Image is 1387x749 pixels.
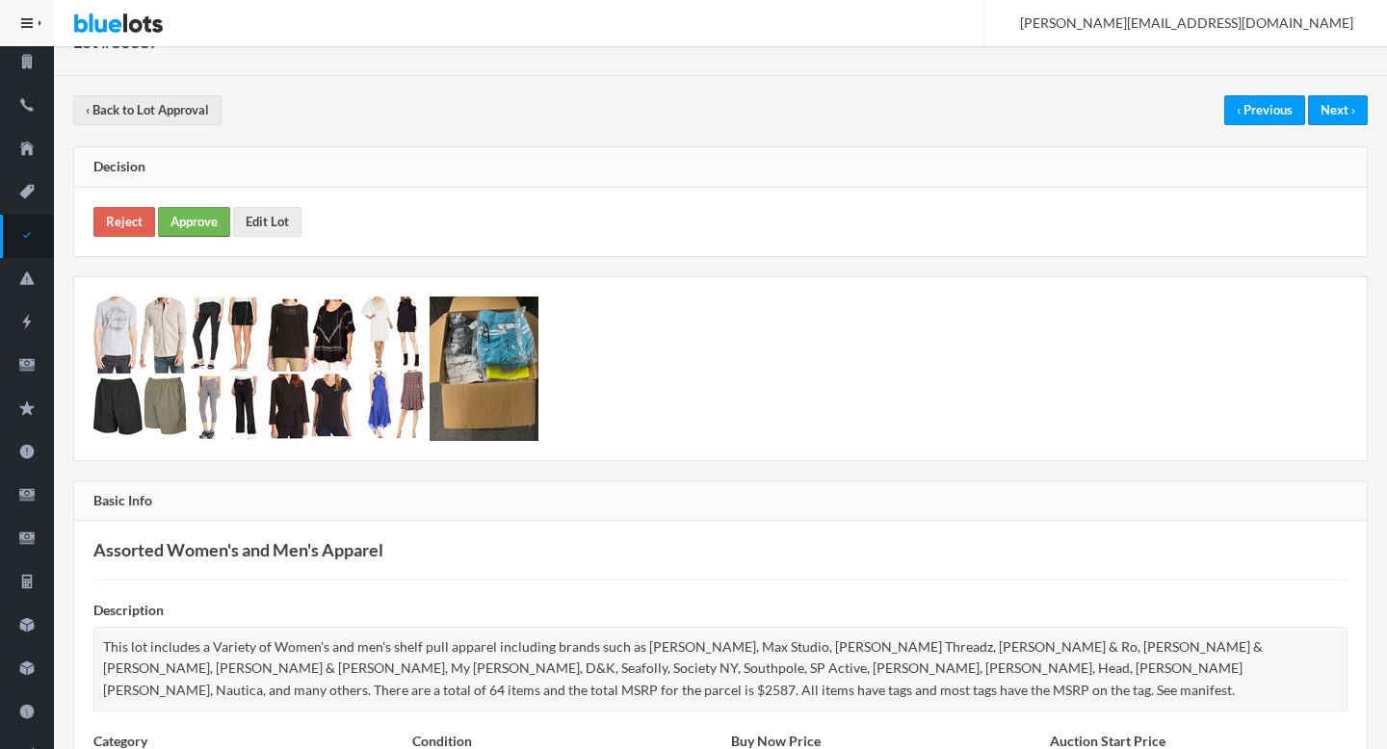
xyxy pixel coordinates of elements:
a: Reject [93,207,155,237]
div: Basic Info [74,481,1367,522]
a: ‹ Back to Lot Approval [73,95,222,125]
a: ‹ Previous [1224,95,1305,125]
img: a65d1ce2-2e3b-4ca0-9f9b-aeaec4eb6b41-1744404608.jpg [93,297,188,441]
img: 944d07de-e670-42cf-be30-6f31017b5832-1744407571.jpg [430,297,538,441]
div: Decision [74,147,1367,188]
div: This lot includes a Variety of Women's and men's shelf pull apparel including brands such as [PER... [93,627,1348,711]
a: Edit Lot [233,207,301,237]
h3: Assorted Women's and Men's Apparel [93,540,1348,560]
img: 650251bb-5766-4de2-a375-82c586b8a94e-1744404609.jpg [191,297,263,441]
label: Description [93,600,164,622]
a: Next › [1308,95,1368,125]
a: Approve [158,207,230,237]
span: [PERSON_NAME][EMAIL_ADDRESS][DOMAIN_NAME] [999,14,1353,31]
img: cfa50848-0828-4dbc-9fd5-402565801062-1744407571.jpg [360,297,427,441]
img: d649974a-c4be-4fd0-8763-18d10b8cb425-1744404609.jpg [266,297,357,441]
